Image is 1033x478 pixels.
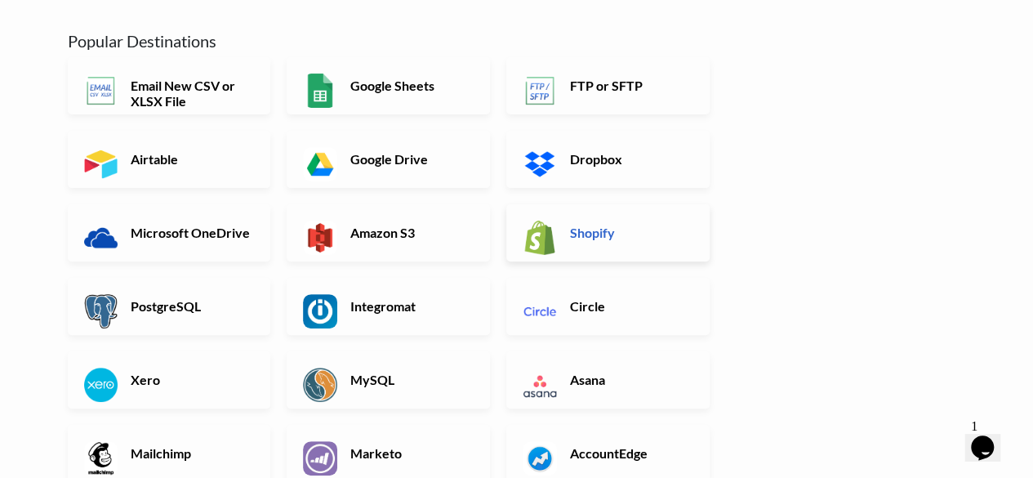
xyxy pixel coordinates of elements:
[506,204,710,261] a: Shopify
[84,441,118,476] img: Mailchimp App & API
[127,445,255,461] h6: Mailchimp
[346,151,474,167] h6: Google Drive
[68,131,271,188] a: Airtable
[127,78,255,109] h6: Email New CSV or XLSX File
[346,372,474,387] h6: MySQL
[303,441,337,476] img: Marketo App & API
[346,298,474,314] h6: Integromat
[523,368,557,402] img: Asana App & API
[127,372,255,387] h6: Xero
[127,151,255,167] h6: Airtable
[566,445,694,461] h6: AccountEdge
[287,57,490,114] a: Google Sheets
[964,413,1017,462] iframe: chat widget
[127,298,255,314] h6: PostgreSQL
[68,351,271,409] a: Xero
[346,78,474,93] h6: Google Sheets
[523,74,557,108] img: FTP or SFTP App & API
[303,221,337,255] img: Amazon S3 App & API
[287,278,490,335] a: Integromat
[127,225,255,240] h6: Microsoft OneDrive
[287,351,490,409] a: MySQL
[287,204,490,261] a: Amazon S3
[84,368,118,402] img: Xero App & API
[566,298,694,314] h6: Circle
[506,351,710,409] a: Asana
[566,78,694,93] h6: FTP or SFTP
[287,131,490,188] a: Google Drive
[303,368,337,402] img: MySQL App & API
[566,372,694,387] h6: Asana
[84,147,118,181] img: Airtable App & API
[506,57,710,114] a: FTP or SFTP
[346,225,474,240] h6: Amazon S3
[303,147,337,181] img: Google Drive App & API
[523,441,557,476] img: AccountEdge App & API
[566,151,694,167] h6: Dropbox
[523,221,557,255] img: Shopify App & API
[84,294,118,328] img: PostgreSQL App & API
[303,294,337,328] img: Integromat App & API
[84,221,118,255] img: Microsoft OneDrive App & API
[346,445,474,461] h6: Marketo
[68,204,271,261] a: Microsoft OneDrive
[566,225,694,240] h6: Shopify
[303,74,337,108] img: Google Sheets App & API
[68,57,271,114] a: Email New CSV or XLSX File
[68,31,733,51] h5: Popular Destinations
[68,278,271,335] a: PostgreSQL
[506,131,710,188] a: Dropbox
[523,294,557,328] img: Circle App & API
[523,147,557,181] img: Dropbox App & API
[84,74,118,108] img: Email New CSV or XLSX File App & API
[506,278,710,335] a: Circle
